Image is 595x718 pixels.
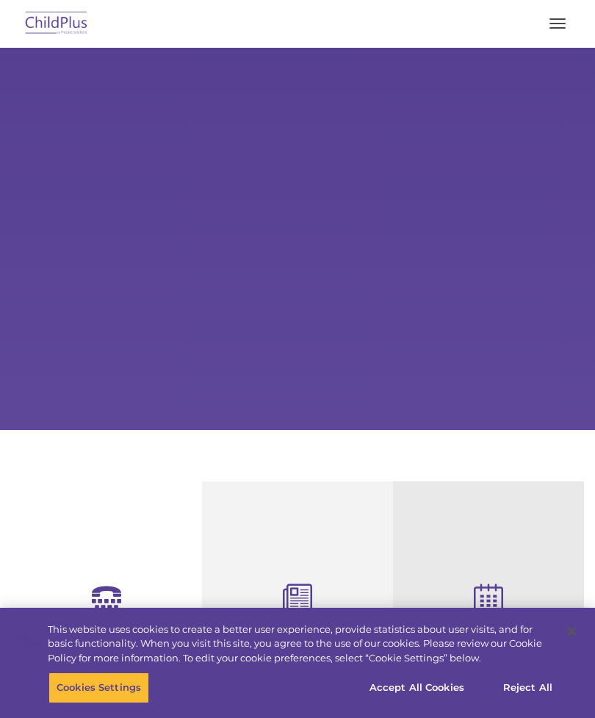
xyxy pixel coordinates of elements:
[48,622,554,666] div: This website uses cookies to create a better user experience, provide statistics about user visit...
[48,672,149,703] button: Cookies Settings
[361,672,472,703] button: Accept All Cookies
[482,672,574,703] button: Reject All
[22,7,91,41] img: ChildPlus by Procare Solutions
[555,615,588,647] button: Close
